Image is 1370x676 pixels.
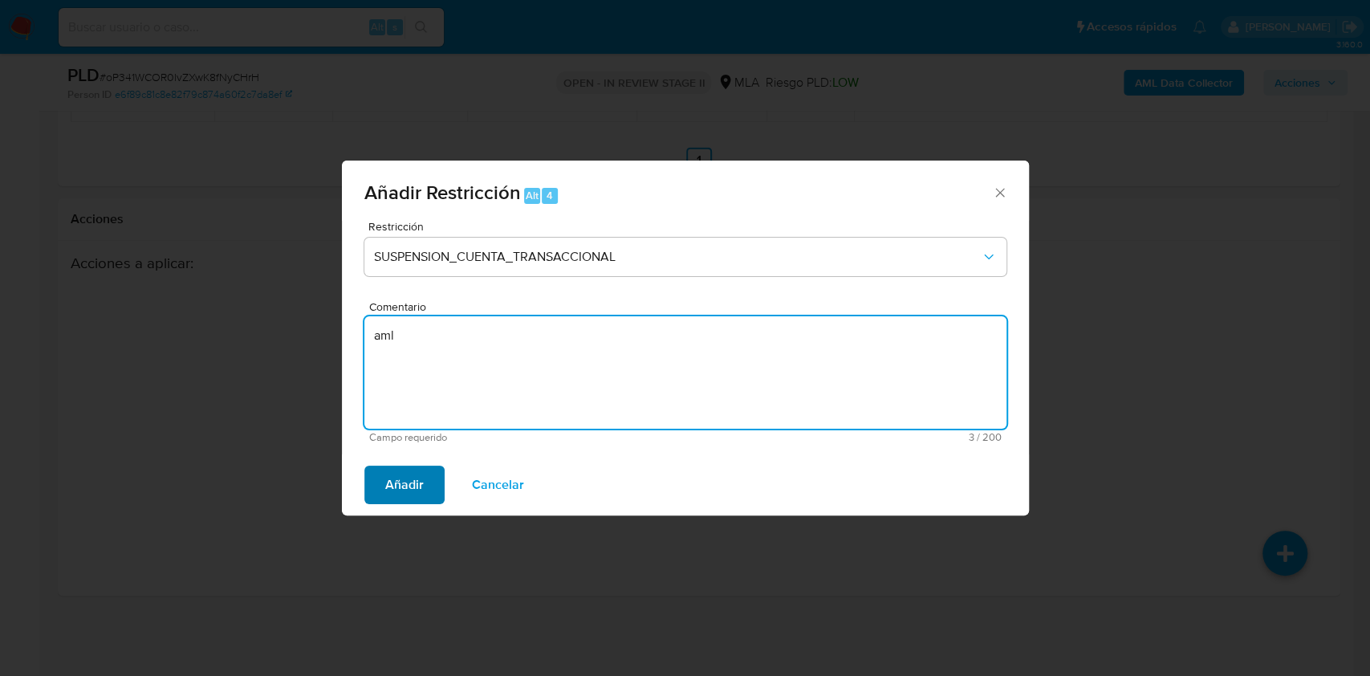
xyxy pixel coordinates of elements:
[369,432,685,443] span: Campo requerido
[364,316,1006,429] textarea: aml
[368,221,1010,232] span: Restricción
[364,238,1006,276] button: Restriction
[472,467,524,503] span: Cancelar
[374,249,981,265] span: SUSPENSION_CUENTA_TRANSACCIONAL
[992,185,1006,199] button: Cerrar ventana
[547,188,553,203] span: 4
[364,466,445,504] button: Añadir
[526,188,539,203] span: Alt
[364,178,521,206] span: Añadir Restricción
[385,467,424,503] span: Añadir
[685,432,1002,442] span: Máximo 200 caracteres
[369,301,1011,313] span: Comentario
[451,466,545,504] button: Cancelar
